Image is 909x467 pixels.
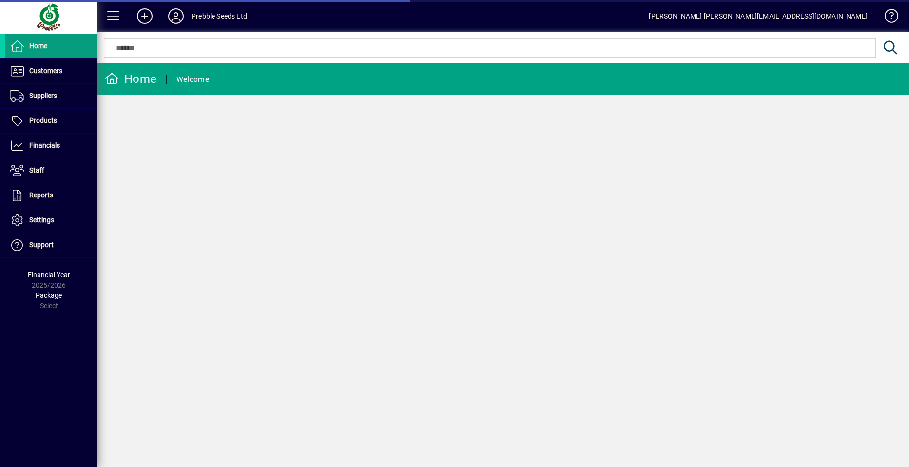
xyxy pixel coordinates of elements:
button: Profile [160,7,192,25]
span: Financial Year [28,271,70,279]
a: Staff [5,158,97,183]
a: Customers [5,59,97,83]
div: Home [105,71,156,87]
a: Support [5,233,97,257]
a: Reports [5,183,97,208]
a: Settings [5,208,97,233]
span: Reports [29,191,53,199]
div: Welcome [176,72,209,87]
span: Products [29,117,57,124]
span: Customers [29,67,62,75]
a: Suppliers [5,84,97,108]
a: Products [5,109,97,133]
span: Package [36,292,62,299]
span: Staff [29,166,44,174]
span: Settings [29,216,54,224]
div: Prebble Seeds Ltd [192,8,247,24]
span: Financials [29,141,60,149]
span: Support [29,241,54,249]
span: Suppliers [29,92,57,99]
div: [PERSON_NAME] [PERSON_NAME][EMAIL_ADDRESS][DOMAIN_NAME] [649,8,868,24]
a: Financials [5,134,97,158]
button: Add [129,7,160,25]
span: Home [29,42,47,50]
a: Knowledge Base [877,2,897,34]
